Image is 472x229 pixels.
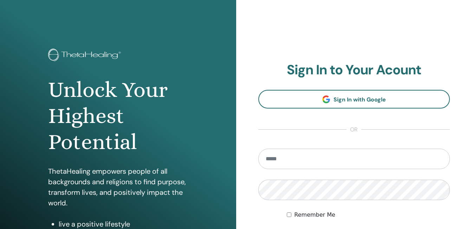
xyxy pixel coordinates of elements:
span: Sign In with Google [334,96,386,103]
label: Remember Me [294,211,335,219]
span: or [347,125,361,134]
a: Sign In with Google [258,90,450,109]
h2: Sign In to Your Acount [258,62,450,78]
div: Keep me authenticated indefinitely or until I manually logout [287,211,450,219]
h1: Unlock Your Highest Potential [48,77,188,155]
p: ThetaHealing empowers people of all backgrounds and religions to find purpose, transform lives, a... [48,166,188,208]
